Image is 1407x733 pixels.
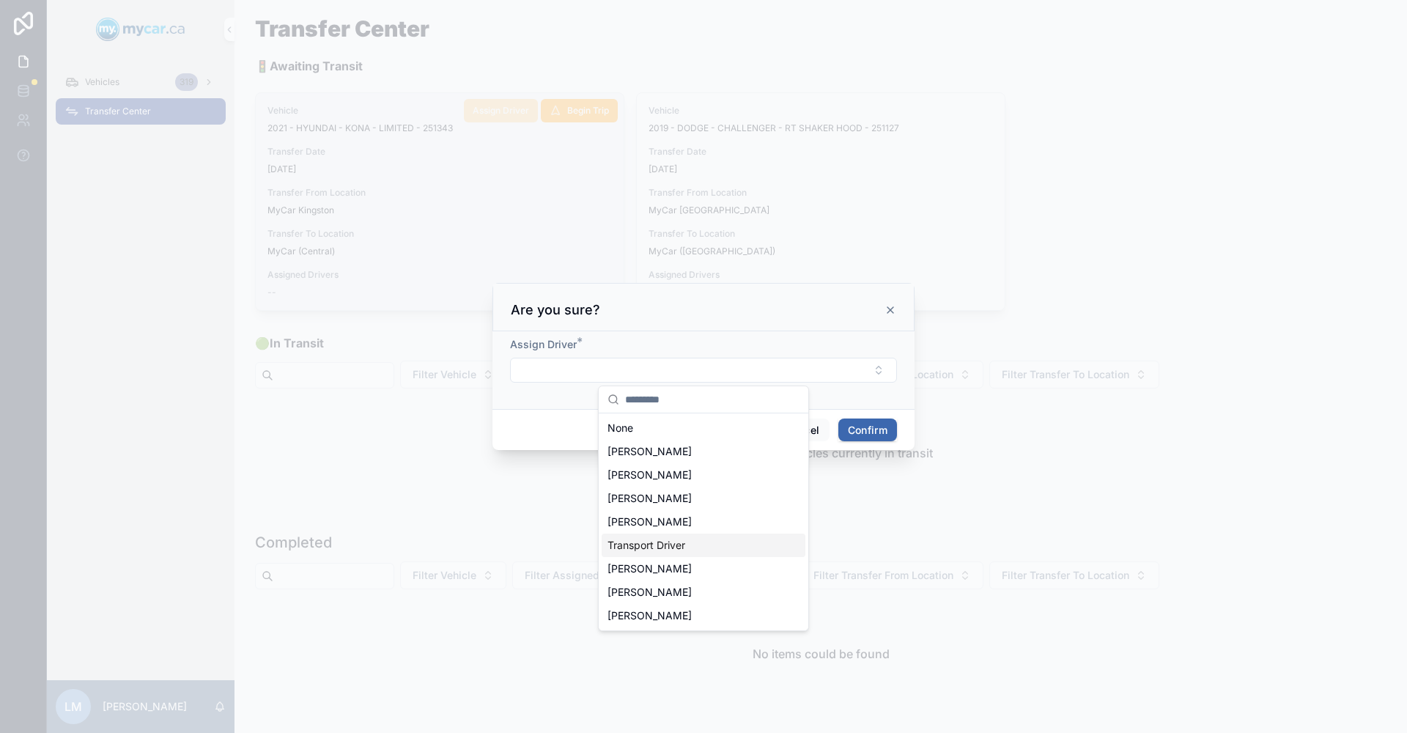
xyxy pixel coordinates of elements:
div: None [602,416,805,440]
span: [PERSON_NAME] [608,585,692,600]
span: [PERSON_NAME] [608,515,692,529]
span: [PERSON_NAME] [608,561,692,576]
span: [PERSON_NAME] [608,444,692,459]
button: Select Button [510,358,897,383]
span: [PERSON_NAME] [608,491,692,506]
span: Transport Driver [608,538,685,553]
button: Confirm [838,419,897,442]
div: Suggestions [599,413,808,630]
span: [PERSON_NAME] [608,608,692,623]
span: [PERSON_NAME] [608,468,692,482]
h3: Are you sure? [511,301,600,319]
span: Assign Driver [510,338,577,350]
